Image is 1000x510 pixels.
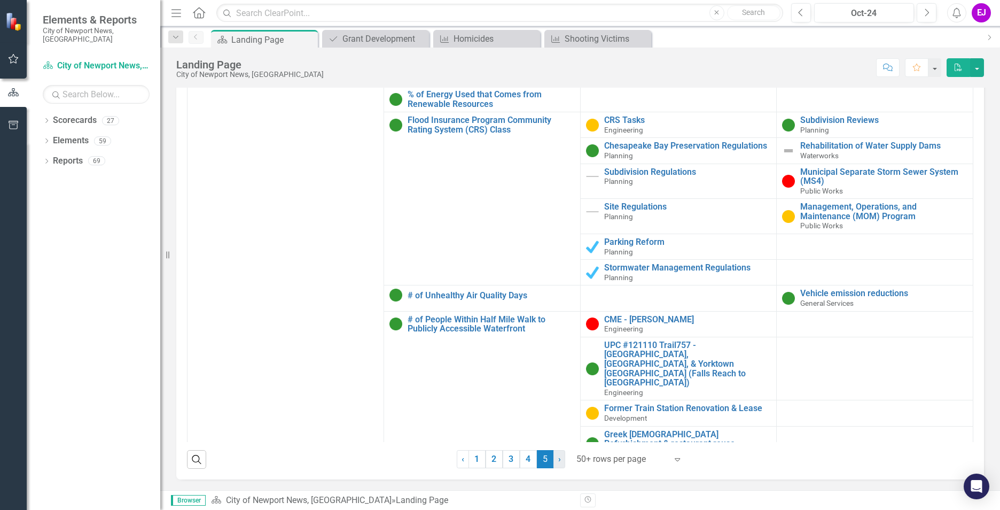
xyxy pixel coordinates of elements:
[454,32,537,45] div: Homicides
[558,454,561,464] span: ›
[396,495,448,505] div: Landing Page
[800,115,967,125] a: Subdivision Reviews
[814,3,914,22] button: Oct-24
[604,115,771,125] a: CRS Tasks
[604,324,643,333] span: Engineering
[604,151,633,160] span: Planning
[800,221,843,230] span: Public Works
[586,318,599,330] img: Below Target
[586,407,599,420] img: Caution
[800,126,829,134] span: Planning
[742,8,765,17] span: Search
[462,454,464,464] span: ‹
[604,341,771,388] a: UPC #121110 Trail757 - [GEOGRAPHIC_DATA], [GEOGRAPHIC_DATA], & Yorktown [GEOGRAPHIC_DATA] (Falls ...
[176,71,324,79] div: City of Newport News, [GEOGRAPHIC_DATA]
[43,60,150,72] a: City of Newport News, [GEOGRAPHIC_DATA]
[782,292,795,305] img: On Target
[604,414,647,422] span: Development
[43,13,150,26] span: Elements & Reports
[537,450,554,468] span: 5
[586,144,599,157] img: On Target
[604,404,771,413] a: Former Train Station Renovation & Lease
[604,126,643,134] span: Engineering
[604,212,633,221] span: Planning
[604,202,771,212] a: Site Regulations
[468,450,486,468] a: 1
[565,32,649,45] div: Shooting Victims
[486,450,503,468] a: 2
[604,315,771,324] a: CME - [PERSON_NAME]
[604,263,771,273] a: Stormwater Management Regulations
[972,3,991,22] button: EJ
[800,299,854,307] span: General Services
[231,33,315,47] div: Landing Page
[604,167,771,177] a: Subdivision Regulations
[211,494,572,507] div: »
[176,59,324,71] div: Landing Page
[800,167,967,186] a: Municipal Separate Storm Sewer System (MS4)
[800,151,839,160] span: Waterworks
[800,289,967,298] a: Vehicle emission reductions
[94,136,111,145] div: 59
[782,210,795,223] img: Caution
[604,248,633,256] span: Planning
[436,32,537,45] a: Homicides
[408,291,575,300] a: # of Unhealthy Air Quality Days
[782,144,795,157] img: Not Defined
[782,119,795,132] img: On Target
[586,241,599,253] img: Completed
[604,430,771,449] a: Greek [DEMOGRAPHIC_DATA] Refurbishment & restaurant reuse
[43,26,150,44] small: City of Newport News, [GEOGRAPHIC_DATA]
[342,32,426,45] div: Grant Development
[586,437,599,450] img: On Target
[389,119,402,132] img: On Target
[102,116,119,125] div: 27
[604,237,771,247] a: Parking Reform
[604,388,643,397] span: Engineering
[53,155,83,167] a: Reports
[800,202,967,221] a: Management, Operations, and Maintenance (MOM) Program
[408,115,575,134] a: Flood Insurance Program Community Rating System (CRS) Class
[586,170,599,183] img: Not Started
[964,474,989,499] div: Open Intercom Messenger
[586,119,599,132] img: Caution
[389,318,402,330] img: On Target
[800,141,967,151] a: Rehabilitation of Water Supply Dams
[53,135,89,147] a: Elements
[547,32,649,45] a: Shooting Victims
[520,450,537,468] a: 4
[800,187,843,195] span: Public Works
[389,289,402,302] img: On Target
[325,32,426,45] a: Grant Development
[88,157,105,166] div: 69
[5,12,24,31] img: ClearPoint Strategy
[408,315,575,334] a: # of People Within Half Mile Walk to Publicly Accessible Waterfront
[586,362,599,375] img: On Target
[586,266,599,279] img: Completed
[171,495,206,506] span: Browser
[226,495,392,505] a: City of Newport News, [GEOGRAPHIC_DATA]
[389,93,402,106] img: On Target
[818,7,910,20] div: Oct-24
[782,175,795,188] img: Below Target
[216,4,783,22] input: Search ClearPoint...
[604,177,633,186] span: Planning
[408,90,575,109] a: % of Energy Used that Comes from Renewable Resources
[53,114,97,127] a: Scorecards
[727,5,780,20] button: Search
[604,141,771,151] a: Chesapeake Bay Preservation Regulations
[503,450,520,468] a: 3
[586,205,599,218] img: Not Started
[43,85,150,104] input: Search Below...
[604,273,633,282] span: Planning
